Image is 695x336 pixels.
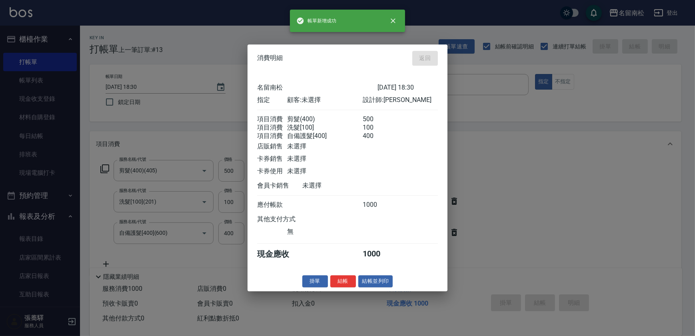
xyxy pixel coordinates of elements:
span: 帳單新增成功 [296,17,336,25]
div: 400 [363,132,393,140]
div: 未選擇 [287,142,362,151]
div: 卡券銷售 [257,155,287,163]
div: 設計師: [PERSON_NAME] [363,96,438,104]
div: 剪髮(400) [287,115,362,124]
div: 應付帳款 [257,201,287,209]
div: 洗髮[100] [287,124,362,132]
div: 1000 [363,249,393,260]
div: 項目消費 [257,124,287,132]
div: 100 [363,124,393,132]
div: 未選擇 [287,167,362,176]
div: 卡券使用 [257,167,287,176]
div: 自備護髮[400] [287,132,362,140]
button: 結帳並列印 [358,275,393,288]
div: 其他支付方式 [257,215,318,224]
button: 掛單 [302,275,328,288]
div: 項目消費 [257,132,287,140]
div: [DATE] 18:30 [377,84,438,92]
div: 未選擇 [302,182,377,190]
div: 顧客: 未選擇 [287,96,362,104]
div: 項目消費 [257,115,287,124]
div: 無 [287,228,362,236]
button: close [384,12,402,30]
div: 會員卡銷售 [257,182,302,190]
div: 名留南松 [257,84,377,92]
span: 消費明細 [257,54,283,62]
button: 結帳 [330,275,356,288]
div: 未選擇 [287,155,362,163]
div: 指定 [257,96,287,104]
div: 500 [363,115,393,124]
div: 店販銷售 [257,142,287,151]
div: 1000 [363,201,393,209]
div: 現金應收 [257,249,302,260]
